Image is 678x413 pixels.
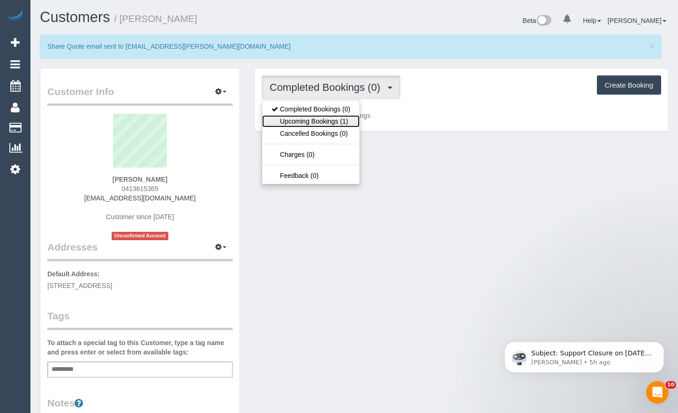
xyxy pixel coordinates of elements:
[665,381,676,389] span: 10
[262,111,661,120] p: Customer has 0 Completed Bookings
[649,41,655,51] button: Close
[646,381,669,404] iframe: Intercom live chat
[262,75,400,99] button: Completed Bookings (0)
[262,148,360,161] a: Charges (0)
[122,185,158,192] span: 0413615365
[47,42,645,51] p: Share Quote email sent to [EMAIL_ADDRESS][PERSON_NAME][DOMAIN_NAME]
[47,85,233,106] legend: Customer Info
[47,309,233,330] legend: Tags
[47,338,233,357] label: To attach a special tag to this Customer, type a tag name and press enter or select from availabl...
[106,213,174,221] span: Customer since [DATE]
[114,14,197,24] small: / [PERSON_NAME]
[112,232,169,240] span: Unconfirmed Account
[40,9,110,25] a: Customers
[608,17,666,24] a: [PERSON_NAME]
[262,103,360,115] a: Completed Bookings (0)
[113,176,167,183] strong: [PERSON_NAME]
[262,127,360,140] a: Cancelled Bookings (0)
[270,81,385,93] span: Completed Bookings (0)
[583,17,601,24] a: Help
[597,75,661,95] button: Create Booking
[262,115,360,127] a: Upcoming Bookings (1)
[649,40,655,51] span: ×
[262,170,360,182] a: Feedback (0)
[84,194,196,202] a: [EMAIL_ADDRESS][DOMAIN_NAME]
[6,9,24,22] img: Automaid Logo
[536,15,551,27] img: New interface
[490,322,678,388] iframe: Intercom notifications message
[47,269,100,279] label: Default Address:
[523,17,552,24] a: Beta
[47,282,112,289] span: [STREET_ADDRESS]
